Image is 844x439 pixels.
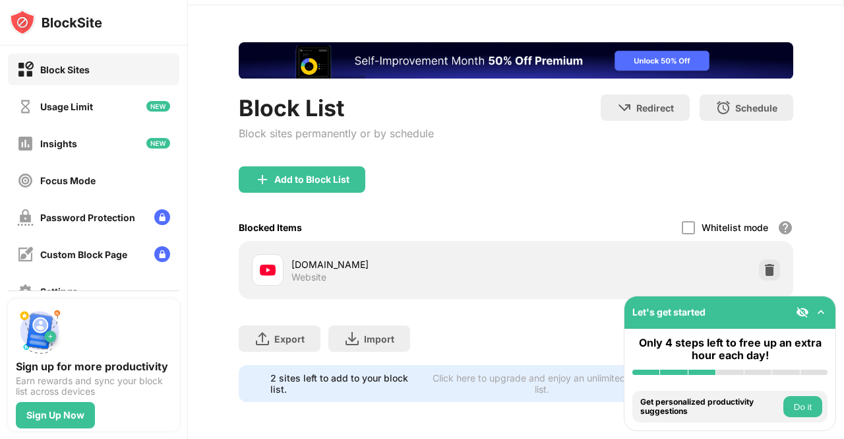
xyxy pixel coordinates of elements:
div: Earn rewards and sync your block list across devices [16,376,171,397]
div: [DOMAIN_NAME] [291,257,516,271]
div: Block Sites [40,64,90,75]
div: Custom Block Page [40,249,127,260]
div: Sign Up Now [26,410,84,421]
div: Let's get started [632,306,706,318]
div: 2 sites left to add to your block list. [270,372,421,395]
div: Only 4 steps left to free up an extra hour each day! [632,337,828,362]
img: lock-menu.svg [154,209,170,225]
div: Focus Mode [40,175,96,186]
div: Click here to upgrade and enjoy an unlimited block list. [429,372,655,395]
div: Redirect [636,102,674,114]
div: Insights [40,138,77,149]
div: Website [291,271,326,283]
img: password-protection-off.svg [17,209,34,226]
img: logo-blocksite.svg [9,9,102,36]
img: time-usage-off.svg [17,98,34,115]
button: Do it [783,396,822,417]
img: favicons [260,262,276,278]
div: Settings [40,286,78,297]
div: Whitelist mode [702,222,768,233]
img: block-on.svg [17,61,34,78]
div: Get personalized productivity suggestions [640,397,780,417]
div: Usage Limit [40,101,93,112]
div: Block List [239,94,434,121]
div: Add to Block List [274,174,349,185]
img: lock-menu.svg [154,246,170,262]
div: Block sites permanently or by schedule [239,127,434,140]
div: Password Protection [40,212,135,223]
img: new-icon.svg [146,138,170,149]
img: new-icon.svg [146,101,170,112]
img: settings-off.svg [17,283,34,300]
div: Blocked Items [239,222,302,233]
div: Import [364,333,394,345]
img: insights-off.svg [17,135,34,152]
div: Export [274,333,305,345]
img: customize-block-page-off.svg [17,246,34,263]
img: eye-not-visible.svg [796,306,809,319]
img: omni-setup-toggle.svg [814,306,828,319]
div: Sign up for more productivity [16,360,171,373]
iframe: Banner [239,42,793,79]
img: focus-off.svg [17,172,34,189]
div: Schedule [735,102,777,114]
img: push-signup.svg [16,307,63,355]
